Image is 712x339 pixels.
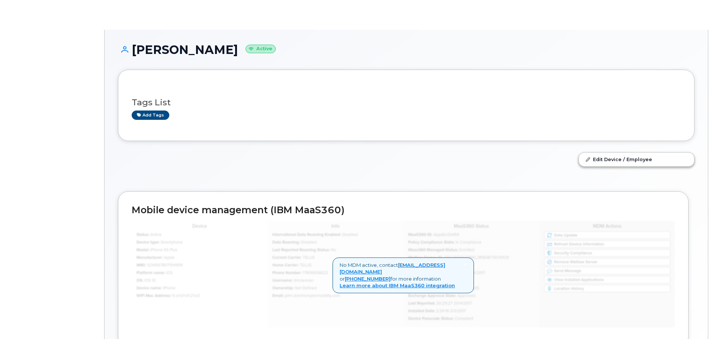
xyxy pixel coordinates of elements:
[132,98,681,107] h3: Tags List
[345,276,391,282] a: [PHONE_NUMBER]
[340,282,455,288] a: Learn more about IBM MaaS360 integration
[464,261,467,268] span: ×
[132,111,169,120] a: Add tags
[464,262,467,267] a: Close
[118,43,695,56] h1: [PERSON_NAME]
[132,221,675,327] img: mdm_maas360_data_lg-147edf4ce5891b6e296acbe60ee4acd306360f73f278574cfef86ac192ea0250.jpg
[132,205,675,215] h2: Mobile device management (IBM MaaS360)
[579,153,694,166] a: Edit Device / Employee
[246,45,276,53] small: Active
[333,258,474,293] div: No MDM active, contact or for more information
